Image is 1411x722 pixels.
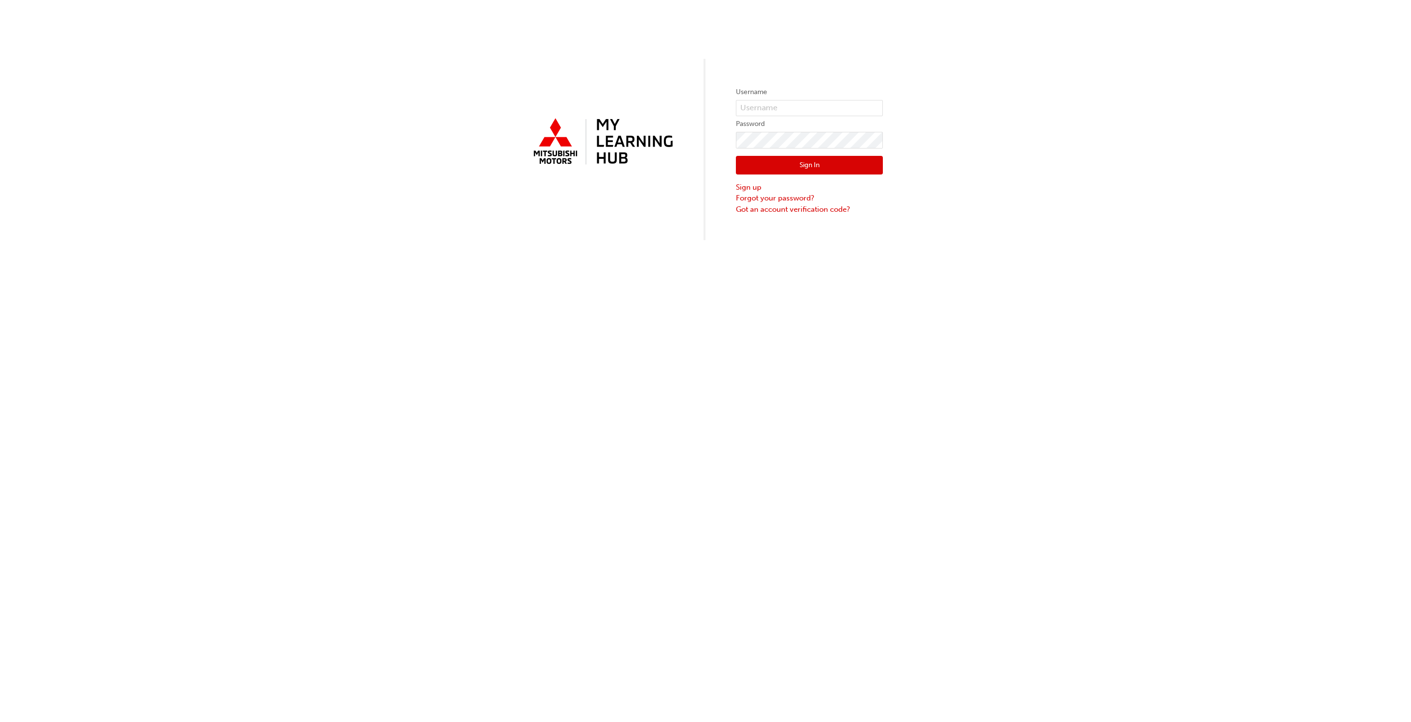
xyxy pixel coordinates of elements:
button: Sign In [736,156,883,174]
label: Username [736,86,883,98]
input: Username [736,100,883,117]
label: Password [736,118,883,130]
a: Sign up [736,182,883,193]
a: Got an account verification code? [736,204,883,215]
img: mmal [528,114,675,170]
a: Forgot your password? [736,193,883,204]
